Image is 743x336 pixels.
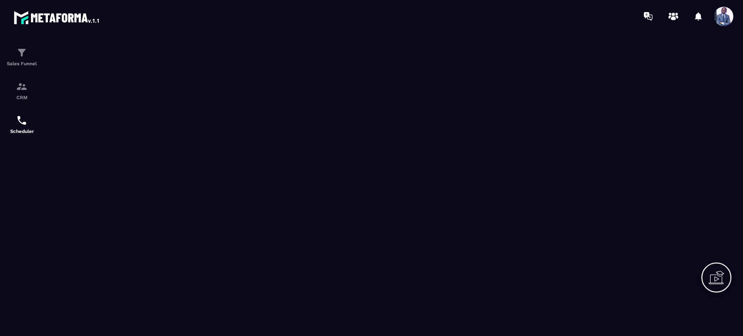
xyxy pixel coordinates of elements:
[2,107,41,141] a: schedulerschedulerScheduler
[2,129,41,134] p: Scheduler
[2,40,41,73] a: formationformationSales Funnel
[16,81,28,92] img: formation
[16,115,28,126] img: scheduler
[14,9,101,26] img: logo
[2,73,41,107] a: formationformationCRM
[2,95,41,100] p: CRM
[2,61,41,66] p: Sales Funnel
[16,47,28,58] img: formation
